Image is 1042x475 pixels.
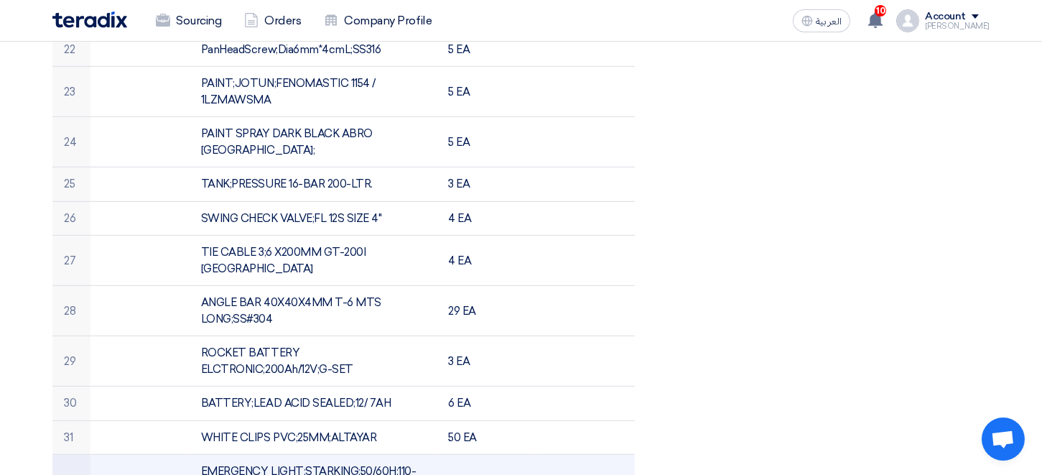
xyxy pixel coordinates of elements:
[437,336,536,387] td: 3 EA
[437,32,536,67] td: 5 EA
[190,336,437,387] td: ROCKET BATTERY ELCTRONIC;200Ah/12V;G-SET
[437,236,536,286] td: 4 EA
[52,336,90,387] td: 29
[52,11,127,28] img: Teradix logo
[190,201,437,236] td: SWING CHECK VALVE;FL 12S SIZE 4"
[816,17,842,27] span: العربية
[52,67,90,117] td: 23
[233,5,312,37] a: Orders
[925,22,990,30] div: [PERSON_NAME]
[437,67,536,117] td: 5 EA
[437,201,536,236] td: 4 EA
[312,5,443,37] a: Company Profile
[437,387,536,421] td: 6 EA
[190,32,437,67] td: PanHeadScrew;Dia6mm*4cmL;SS316
[52,286,90,336] td: 28
[52,117,90,167] td: 24
[982,418,1025,461] div: Open chat
[896,9,919,32] img: profile_test.png
[144,5,233,37] a: Sourcing
[52,167,90,202] td: 25
[437,286,536,336] td: 29 EA
[437,117,536,167] td: 5 EA
[190,387,437,421] td: BATTERY;LEAD ACID SEALED;12/ 7AH
[52,236,90,286] td: 27
[190,236,437,286] td: TIE CABLE 3;6 X200MM GT-200I [GEOGRAPHIC_DATA]
[190,117,437,167] td: PAINT SPRAY DARK BLACK ABRO [GEOGRAPHIC_DATA];
[190,67,437,117] td: PAINT;JOTUN;FENOMASTIC 1154 / 1LZMAWSMA
[875,5,886,17] span: 10
[925,11,966,23] div: Account
[52,387,90,421] td: 30
[793,9,850,32] button: العربية
[190,286,437,336] td: ANGLE BAR 40X40X4MM T-6 MTS LONG;SS#304
[52,32,90,67] td: 22
[437,420,536,455] td: 50 EA
[190,167,437,202] td: TANK;PRESSURE 16-BAR 200-LTR.
[52,201,90,236] td: 26
[190,420,437,455] td: WHITE CLIPS PVC;25MM;ALTAYAR
[52,420,90,455] td: 31
[437,167,536,202] td: 3 EA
